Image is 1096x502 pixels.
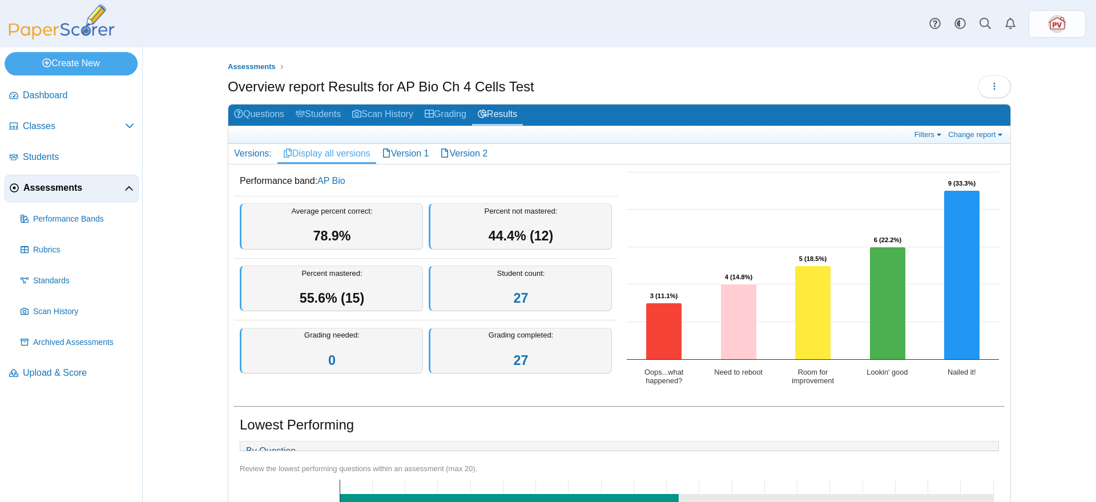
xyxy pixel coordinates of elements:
span: Archived Assessments [33,337,134,348]
img: PaperScorer [5,5,119,39]
a: Assessments [5,175,139,202]
a: 27 [514,291,529,306]
text: Need to reboot [714,368,763,376]
a: Upload & Score [5,360,139,387]
h1: Lowest Performing [240,415,354,435]
a: Filters [912,130,946,139]
span: Performance Bands [33,214,134,225]
span: Rubrics [33,244,134,256]
a: Version 1 [376,144,435,163]
div: Chart. Highcharts interactive chart. [621,166,1005,395]
a: Standards [16,267,139,295]
a: Classes [5,113,139,140]
div: Versions: [228,144,277,163]
svg: Interactive chart [621,166,1005,395]
a: Assessments [225,60,279,74]
a: Alerts [998,11,1023,37]
a: Students [290,105,346,126]
a: 27 [514,353,529,368]
span: Standards [33,275,134,287]
span: 78.9% [313,228,351,243]
span: 55.6% (15) [300,291,364,306]
span: Tim Peevyhouse [1048,15,1066,33]
span: Scan History [33,306,134,318]
span: Students [23,151,134,163]
a: Rubrics [16,236,139,264]
div: Percent not mastered: [429,203,612,250]
a: Results [472,105,523,126]
div: Grading needed: [240,328,423,374]
a: Grading [419,105,472,126]
a: Create New [5,52,138,75]
path: Nailed it!, 9. Overall Assessment Performance. [944,190,980,359]
a: Display all versions [277,144,376,163]
div: Percent mastered: [240,266,423,312]
span: Classes [23,120,125,132]
text: 9 (33.3%) [948,180,976,187]
a: Change report [945,130,1008,139]
a: Dashboard [5,82,139,110]
text: 6 (22.2%) [874,236,902,243]
text: 3 (11.1%) [650,292,678,299]
path: Need to reboot, 4. Overall Assessment Performance. [721,284,757,359]
a: Questions [228,105,290,126]
div: Grading completed: [429,328,612,374]
h1: Overview report Results for AP Bio Ch 4 Cells Test [228,77,534,97]
span: Upload & Score [23,367,134,379]
text: Room for improvement [792,368,834,385]
span: Assessments [228,62,276,71]
span: 44.4% (12) [489,228,553,243]
span: Assessments [23,182,124,194]
a: PaperScorer [5,31,119,41]
text: 4 (14.8%) [725,274,753,280]
div: Student count: [429,266,612,312]
a: Scan History [346,105,419,126]
div: Review the lowest performing questions within an assessment (max 20). [240,464,999,474]
text: Oops...what happened? [644,368,684,385]
dd: Performance band: [234,166,618,196]
text: Lookin' good [867,368,908,376]
a: 0 [328,353,336,368]
path: Oops...what happened?, 3. Overall Assessment Performance. [646,303,682,359]
a: Students [5,144,139,171]
a: Scan History [16,298,139,326]
text: 5 (18.5%) [799,255,827,262]
path: Lookin' good, 6. Overall Assessment Performance. [870,247,906,359]
img: ps.2dGqZ33xQFlRBWZu [1048,15,1066,33]
path: Room for improvement, 5. Overall Assessment Performance. [795,266,831,359]
a: Performance Bands [16,206,139,233]
span: Dashboard [23,89,134,102]
a: Archived Assessments [16,329,139,356]
a: Version 2 [434,144,493,163]
a: By Question [240,441,301,461]
a: ps.2dGqZ33xQFlRBWZu [1029,10,1086,38]
a: AP Bio [317,176,345,186]
text: Nailed it! [948,368,976,376]
div: Average percent correct: [240,203,423,250]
